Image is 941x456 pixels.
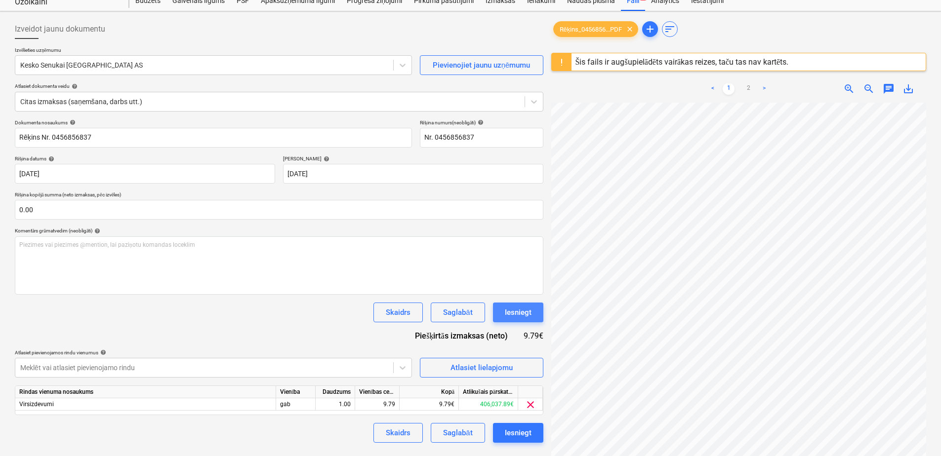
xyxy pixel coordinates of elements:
div: Pievienojiet jaunu uzņēmumu [433,59,531,72]
div: Komentārs grāmatvedim (neobligāti) [15,228,543,234]
div: Atlikušais pārskatītais budžets [459,386,518,398]
a: Page 1 is your current page [723,83,735,95]
span: chat [883,83,895,95]
div: Iesniegt [505,306,532,319]
div: Saglabāt [443,306,472,319]
div: Iesniegt [505,426,532,439]
span: help [92,228,100,234]
span: Izveidot jaunu dokumentu [15,23,105,35]
button: Skaidrs [373,303,423,322]
div: Saglabāt [443,426,472,439]
input: Rēķina numurs [420,128,543,148]
div: Vienība [276,386,316,398]
div: Šis fails ir augšupielādēts vairākas reizes, taču tas nav kartēts. [575,57,789,67]
button: Iesniegt [493,423,543,443]
div: 406,037.89€ [459,398,518,411]
div: Dokumenta nosaukums [15,119,412,126]
span: save_alt [902,83,914,95]
input: Izpildes datums nav norādīts [283,164,543,184]
iframe: Chat Widget [892,409,941,456]
button: Atlasiet lielapjomu [420,358,543,378]
span: zoom_out [863,83,875,95]
div: Piešķirtās izmaksas (neto) [407,330,523,342]
span: add [644,23,656,35]
div: 9.79€ [524,330,543,342]
div: [PERSON_NAME] [283,155,543,162]
button: Iesniegt [493,303,543,322]
div: gab [276,398,316,411]
button: Saglabāt [431,423,485,443]
span: clear [624,23,636,35]
input: Dokumenta nosaukums [15,128,412,148]
div: Rēķina numurs (neobligāti) [420,119,543,126]
span: help [46,156,54,162]
p: Izvēlieties uzņēmumu [15,47,412,55]
div: 1.00 [320,398,351,411]
span: zoom_in [843,83,855,95]
span: help [98,349,106,355]
span: sort [664,23,676,35]
button: Pievienojiet jaunu uzņēmumu [420,55,543,75]
span: Virsizdevumi [19,401,54,408]
p: Rēķina kopējā summa (neto izmaksas, pēc izvēles) [15,191,543,200]
a: Page 2 [742,83,754,95]
span: Rēķins_0456856...PDF [554,26,628,33]
input: Rēķina kopējā summa (neto izmaksas, pēc izvēles) [15,200,543,220]
div: Skaidrs [386,306,410,319]
div: Rēķina datums [15,155,275,162]
div: Atlasiet lielapjomu [450,361,513,374]
span: help [68,119,76,125]
input: Rēķina datums nav norādīts [15,164,275,184]
span: clear [525,399,536,411]
div: Kopā [400,386,459,398]
div: Skaidrs [386,426,410,439]
span: help [476,119,484,125]
button: Saglabāt [431,303,485,322]
div: 9.79 [359,398,395,411]
div: Atlasiet dokumenta veidu [15,83,543,89]
div: Vienības cena [355,386,400,398]
div: Rindas vienuma nosaukums [15,386,276,398]
span: help [70,83,78,89]
span: help [322,156,329,162]
a: Next page [758,83,770,95]
div: Rēķins_0456856...PDF [553,21,639,37]
button: Skaidrs [373,423,423,443]
div: 9.79€ [400,398,459,411]
div: Atlasiet pievienojamos rindu vienumus [15,349,412,356]
div: Daudzums [316,386,355,398]
a: Previous page [707,83,719,95]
